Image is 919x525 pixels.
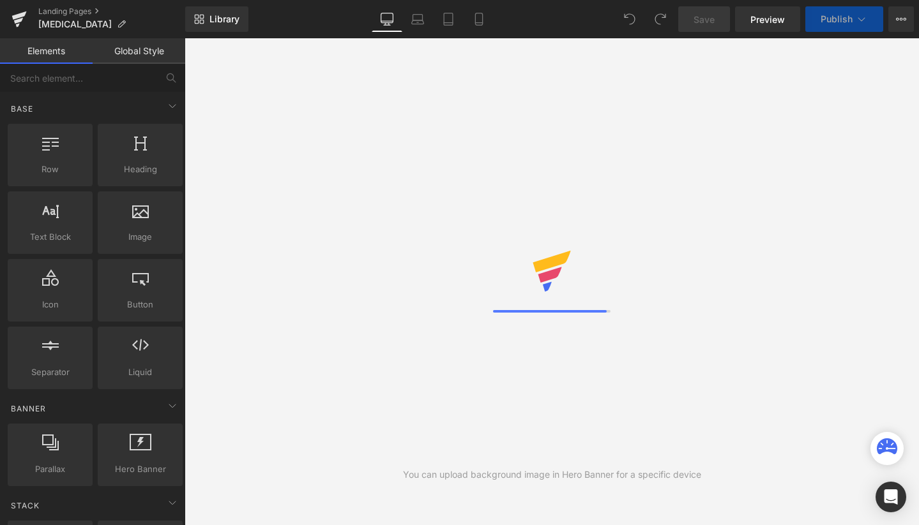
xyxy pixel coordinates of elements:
[403,468,701,482] div: You can upload background image in Hero Banner for a specific device
[38,6,185,17] a: Landing Pages
[11,462,89,476] span: Parallax
[888,6,914,32] button: More
[10,499,41,512] span: Stack
[102,230,179,244] span: Image
[821,14,853,24] span: Publish
[185,6,248,32] a: New Library
[750,13,785,26] span: Preview
[876,482,906,512] div: Open Intercom Messenger
[38,19,112,29] span: [MEDICAL_DATA]
[464,6,494,32] a: Mobile
[93,38,185,64] a: Global Style
[209,13,239,25] span: Library
[11,230,89,244] span: Text Block
[694,13,715,26] span: Save
[402,6,433,32] a: Laptop
[102,366,179,379] span: Liquid
[11,298,89,311] span: Icon
[11,163,89,176] span: Row
[805,6,883,32] button: Publish
[10,103,34,115] span: Base
[102,163,179,176] span: Heading
[102,298,179,311] span: Button
[433,6,464,32] a: Tablet
[617,6,642,32] button: Undo
[372,6,402,32] a: Desktop
[648,6,673,32] button: Redo
[735,6,800,32] a: Preview
[10,403,47,415] span: Banner
[11,366,89,379] span: Separator
[102,462,179,476] span: Hero Banner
